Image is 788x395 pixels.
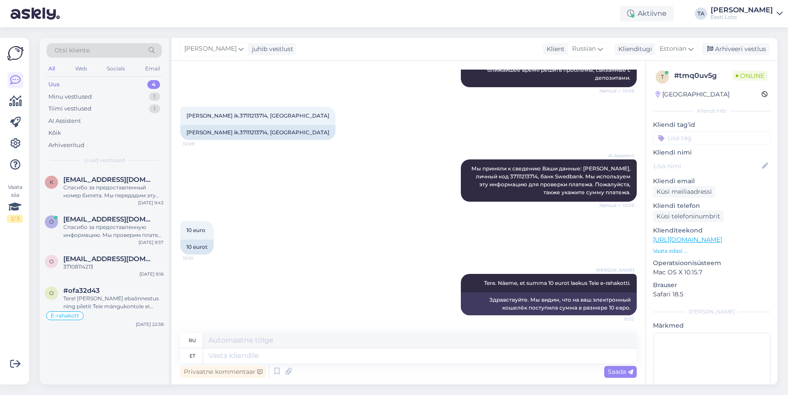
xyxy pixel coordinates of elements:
[599,202,634,209] span: Nähtud ✓ 10:09
[48,104,91,113] div: Tiimi vestlused
[48,141,84,150] div: Arhiveeritud
[84,156,125,164] span: Uued vestlused
[674,70,732,81] div: # tmq0uv5g
[7,183,23,223] div: Vaata siia
[105,63,127,74] div: Socials
[63,255,155,263] span: ove.talts@mail.ee
[653,247,770,255] p: Vaata edasi ...
[139,271,164,277] div: [DATE] 9:16
[47,63,57,74] div: All
[149,92,160,101] div: 1
[484,280,631,286] span: Tere. Näeme, et summa 10 eurot laekus Teie e-rahakotti.
[596,267,634,273] span: [PERSON_NAME]
[660,44,686,54] span: Estonian
[653,258,770,268] p: Operatsioonisüsteem
[656,90,730,99] div: [GEOGRAPHIC_DATA]
[653,186,715,198] div: Küsi meiliaadressi
[732,71,768,81] span: Online
[183,255,216,262] span: 10:10
[50,179,54,185] span: k
[471,165,632,196] span: Мы приняли к сведению Ваши данные: [PERSON_NAME], личный код 37111213714, банк Swedbank. Мы испол...
[653,321,770,330] p: Märkmed
[7,215,23,223] div: 2 / 3
[180,240,214,255] div: 10 eurot
[653,107,770,115] div: Kliendi info
[63,184,164,199] div: Спасибо за предоставленный номер билета. Мы передадим эту информацию коллеге для дальнейшего расс...
[7,45,24,62] img: Askly Logo
[653,281,770,290] p: Brauser
[186,227,205,233] span: 10 euro
[48,129,61,137] div: Kõik
[653,148,770,157] p: Kliendi nimi
[48,92,92,101] div: Minu vestlused
[186,112,329,119] span: [PERSON_NAME] ik.37111213714, [GEOGRAPHIC_DATA]
[543,44,565,54] div: Klient
[572,44,596,54] span: Russian
[49,218,54,225] span: o
[711,7,783,21] a: [PERSON_NAME]Eesti Loto
[653,210,724,222] div: Küsi telefoninumbrit
[48,117,81,126] div: AI Assistent
[55,46,90,55] span: Otsi kliente
[653,161,760,171] input: Lisa nimi
[189,333,196,348] div: ru
[702,43,770,55] div: Arhiveeri vestlus
[620,6,674,22] div: Aktiivne
[601,316,634,322] span: 10:12
[143,63,162,74] div: Email
[653,236,722,244] a: [URL][DOMAIN_NAME]
[63,223,164,239] div: Спасибо за предоставленную информацию. Мы проверим платеж и свяжемся с Вами в ближайшее время.
[63,215,155,223] span: ofokin1@gmail.com
[51,313,79,318] span: E-rahakott
[653,177,770,186] p: Kliendi email
[180,366,266,378] div: Privaatne kommentaar
[661,74,664,80] span: t
[136,321,164,328] div: [DATE] 22:38
[147,80,160,89] div: 4
[608,368,633,376] span: Saada
[653,268,770,277] p: Mac OS X 10.15.7
[183,140,216,147] span: 10:09
[711,14,773,21] div: Eesti Loto
[653,131,770,144] input: Lisa tag
[599,88,634,94] span: Nähtud ✓ 10:08
[184,44,237,54] span: [PERSON_NAME]
[190,348,195,363] div: et
[149,104,160,113] div: 1
[461,292,637,315] div: Здравствуйте. Мы видим, что на ваш электронный кошелёк поступила сумма в размере 10 евро.
[653,120,770,129] p: Kliendi tag'id
[653,226,770,235] p: Klienditeekond
[63,287,100,295] span: #ofa32d43
[138,199,164,206] div: [DATE] 9:43
[49,290,54,296] span: o
[248,44,293,54] div: juhib vestlust
[63,176,155,184] span: kzigadlo@mail.ru
[73,63,89,74] div: Web
[695,7,707,20] div: TA
[601,152,634,159] span: AI Assistent
[711,7,773,14] div: [PERSON_NAME]
[63,295,164,310] div: Tere! [PERSON_NAME] ebaõnnestus ning piletit Teie mängukontole ei ilmunud, palume edastada [PERSO...
[49,258,54,265] span: o
[180,125,336,140] div: [PERSON_NAME] ik.37111213714, [GEOGRAPHIC_DATA]
[615,44,652,54] div: Klienditugi
[653,290,770,299] p: Safari 18.5
[139,239,164,246] div: [DATE] 9:37
[653,201,770,210] p: Kliendi telefon
[653,308,770,316] div: [PERSON_NAME]
[48,80,60,89] div: Uus
[63,263,164,271] div: 37108114213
